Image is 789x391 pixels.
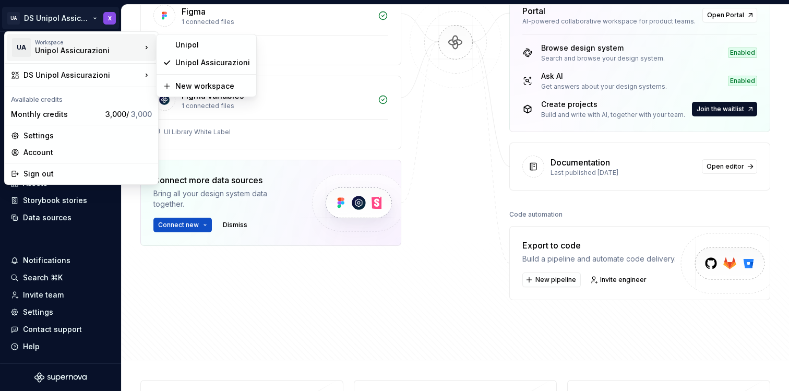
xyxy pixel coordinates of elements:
div: New workspace [175,81,250,91]
div: Available credits [7,89,156,106]
div: Unipol [175,40,250,50]
div: Unipol Assicurazioni [175,57,250,68]
div: Unipol Assicurazioni [35,45,124,56]
div: Settings [23,131,152,141]
span: 3,000 [131,110,152,119]
div: Account [23,147,152,158]
div: Workspace [35,39,141,45]
div: DS Unipol Assicurazioni [23,70,141,80]
div: UA [12,38,31,57]
span: 3,000 / [105,110,152,119]
div: Monthly credits [11,109,101,120]
div: Sign out [23,169,152,179]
